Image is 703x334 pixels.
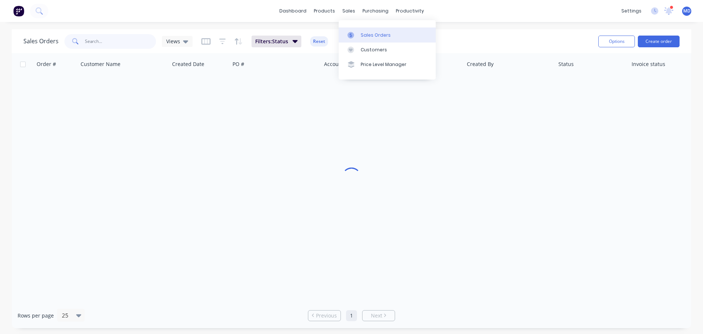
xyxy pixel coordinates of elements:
[361,47,387,53] div: Customers
[598,36,635,47] button: Options
[316,312,337,319] span: Previous
[346,310,357,321] a: Page 1 is your current page
[371,312,382,319] span: Next
[276,5,310,16] a: dashboard
[558,60,574,68] div: Status
[81,60,120,68] div: Customer Name
[23,38,59,45] h1: Sales Orders
[467,60,494,68] div: Created By
[339,57,436,72] a: Price Level Manager
[339,43,436,57] a: Customers
[361,61,406,68] div: Price Level Manager
[233,60,244,68] div: PO #
[172,60,204,68] div: Created Date
[308,312,341,319] a: Previous page
[632,60,665,68] div: Invoice status
[361,32,391,38] div: Sales Orders
[638,36,680,47] button: Create order
[683,8,691,14] span: MD
[18,312,54,319] span: Rows per page
[618,5,645,16] div: settings
[310,5,339,16] div: products
[362,312,395,319] a: Next page
[252,36,301,47] button: Filters:Status
[392,5,428,16] div: productivity
[305,310,398,321] ul: Pagination
[13,5,24,16] img: Factory
[166,37,180,45] span: Views
[85,34,156,49] input: Search...
[310,36,328,47] button: Reset
[255,38,288,45] span: Filters: Status
[324,60,372,68] div: Accounting Order #
[359,5,392,16] div: purchasing
[37,60,56,68] div: Order #
[339,5,359,16] div: sales
[339,27,436,42] a: Sales Orders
